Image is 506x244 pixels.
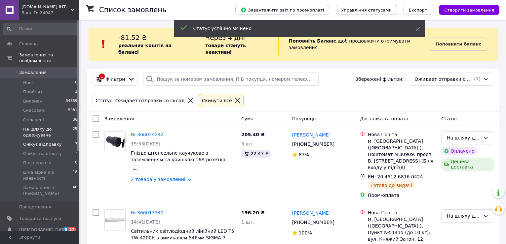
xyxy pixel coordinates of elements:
[241,141,254,146] span: 5 шт.
[368,174,423,179] span: ЕН: 20 4512 6816 0424
[432,7,499,12] a: Створити замовлення
[299,230,312,235] span: 100%
[299,152,309,157] span: 87%
[131,177,185,182] a: 2 товара у замовленні
[105,210,125,230] img: Фото товару
[241,210,265,215] span: 196.20 ₴
[68,107,77,113] span: 5081
[241,150,271,158] div: 22.47 ₴
[241,116,253,121] span: Cума
[289,38,336,44] b: Поповніть Баланс
[368,181,415,189] div: Готово до видачі
[75,160,77,166] span: 0
[75,151,77,157] span: 3
[19,41,38,47] span: Головна
[131,132,164,137] a: № 366024242
[131,150,225,169] a: Гніздо штепсельне каучукове з заземленням та кришкою 16А розетка переносна одинарна чорна F49
[241,219,254,225] span: 1 шт.
[292,116,316,121] span: Покупець
[368,138,436,171] div: м. [GEOGRAPHIC_DATA] ([GEOGRAPHIC_DATA].), Поштомат №30909: просп. В. [STREET_ADDRESS] (Біля вход...
[474,76,481,82] span: (7)
[98,39,108,49] img: :exclamation:
[414,76,473,82] span: Ожидает отправки со склад
[205,43,246,55] b: товари стануть неактивні
[235,5,329,15] button: Завантажити звіт по пром-оплаті
[73,185,77,197] span: 46
[444,8,494,13] span: Створити замовлення
[99,6,166,14] h1: Список замовлень
[23,80,33,86] span: Нові
[23,151,62,157] span: Очікує на оплату
[118,34,147,42] span: -81.52 ₴
[292,132,331,138] a: [PERSON_NAME]
[131,210,164,215] a: № 366013342
[19,227,68,233] span: [DEMOGRAPHIC_DATA]
[105,132,125,152] img: Фото товару
[441,158,494,171] div: Дешева доставка
[404,5,433,15] button: Експорт
[447,134,481,141] div: На шляху до одержувача
[3,23,78,35] input: Пошук
[105,76,125,82] span: Фільтри
[19,204,51,210] span: Повідомлення
[201,97,233,104] div: Cкинути все
[104,209,126,230] a: Фото товару
[441,147,477,155] div: Оплачено
[23,89,44,95] span: Прийняті
[131,141,160,146] span: 15:35[DATE]
[104,116,134,121] span: Замовлення
[360,116,409,121] span: Доставка та оплата
[447,212,481,220] div: На шляху до одержувача
[23,160,52,166] span: Підтвержені
[409,8,427,13] span: Експорт
[23,126,73,138] span: На шляху до одержувача
[75,89,77,95] span: 3
[341,8,392,13] span: Управління статусами
[23,117,44,123] span: Оплачені
[73,169,77,181] span: 18
[21,4,71,10] span: 100WATT.IN.UA ІНТЕРНЕТ-МАГАЗИН
[23,185,73,197] span: Замовлення з [PERSON_NAME]
[19,216,61,222] span: Товари та послуги
[23,169,73,181] span: Ціна вірна є в наявності
[94,97,186,104] div: Статус: Ожидает отправки со склад
[75,80,77,86] span: 0
[19,52,79,64] span: Замовлення та повідомлення
[241,7,324,13] span: Завантажити звіт по пром-оплаті
[68,227,76,232] span: 27
[143,73,319,86] input: Пошук за номером замовлення, ПІБ покупця, номером телефону, Email, номером накладної
[241,132,265,137] span: 205.40 ₴
[368,192,436,198] div: Пром-оплата
[23,141,62,147] span: Очікує відправку
[429,38,488,51] a: Поповнити баланс
[63,227,68,232] span: 5
[336,5,397,15] button: Управління статусами
[278,33,428,55] div: , щоб продовжити отримувати замовлення
[75,141,77,147] span: 7
[291,218,336,227] div: [PHONE_NUMBER]
[104,131,126,152] a: Фото товару
[131,219,160,225] span: 14:41[DATE]
[441,116,458,121] span: Статус
[118,43,172,55] b: реальних коштів на балансі
[73,126,77,138] span: 25
[73,117,77,123] span: 36
[193,25,399,32] div: Статус успішно змінено
[23,98,44,104] span: Виконані
[439,5,499,15] button: Створити замовлення
[23,107,46,113] span: Скасовані
[21,10,79,16] div: Ваш ID: 24047
[355,76,404,82] span: Збережені фільтри:
[131,229,234,240] a: Світильник світлодіодний лінійний LED Т5 7W 4200К з вимикачем 546мм SIGMA-7
[436,42,481,46] b: Поповнити баланс
[291,139,336,149] div: [PHONE_NUMBER]
[368,209,436,216] div: Нова Пошта
[19,70,47,76] span: Замовлення
[66,98,77,104] span: 34859
[368,131,436,138] div: Нова Пошта
[292,210,331,216] a: [PERSON_NAME]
